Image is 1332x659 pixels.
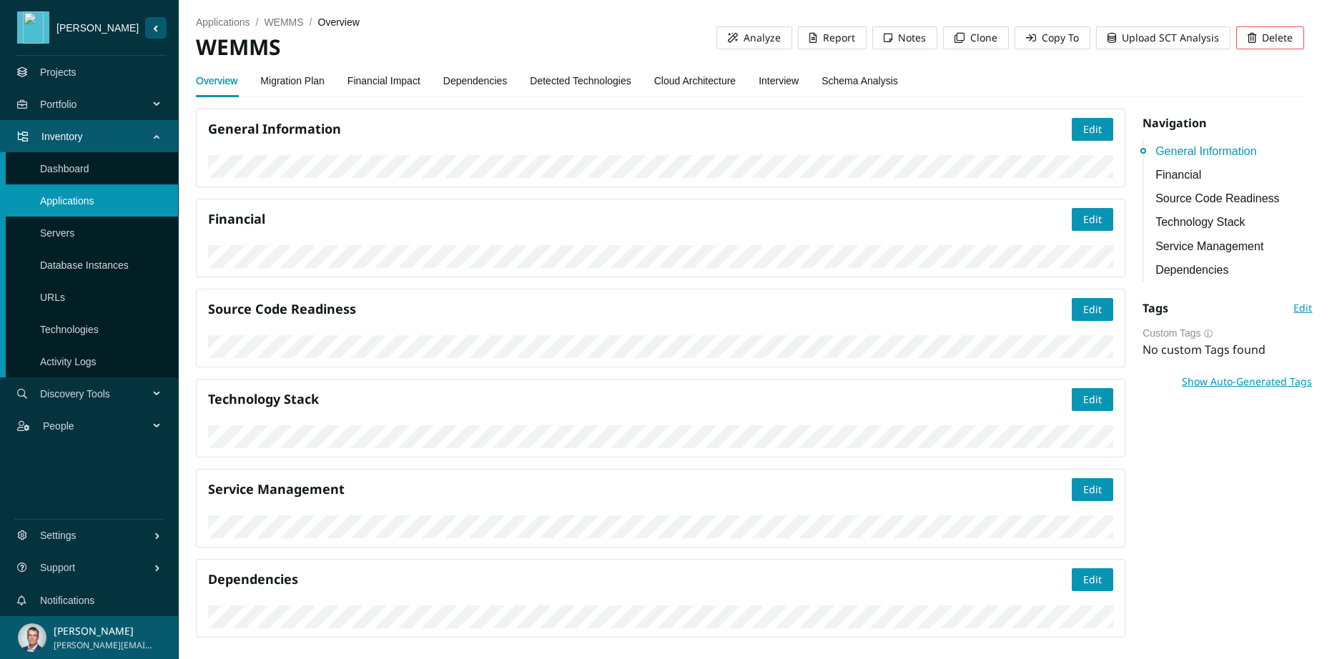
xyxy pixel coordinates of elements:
[260,66,325,95] a: Migration Plan
[1042,30,1079,46] span: Copy To
[40,595,94,606] a: Notifications
[208,570,1072,588] h4: Dependencies
[1236,26,1304,49] button: Delete
[40,356,97,367] a: Activity Logs
[798,26,867,49] button: Report
[208,210,1072,228] h4: Financial
[1072,118,1113,141] button: Edit
[1072,568,1113,591] button: Edit
[18,623,46,652] img: ALV-UjUlIOLiifmO8IQh5OC6dWxgZTjTrvAWy2rgfjI6H6CDDOqQGYCkKqMupCBSP6vuSk8ZVV9R4VYK8njUx_7q-2R4CFYqd...
[264,16,303,28] a: WEMMS
[1155,213,1313,231] a: Technology Stack
[1083,392,1102,407] span: Edit
[759,66,799,95] a: Interview
[1083,212,1102,227] span: Edit
[898,30,926,46] span: Notes
[1293,300,1312,316] span: Edit
[54,623,153,639] p: [PERSON_NAME]
[40,546,154,589] span: Support
[1143,115,1206,131] strong: Navigation
[1181,370,1313,393] button: Show Auto-Generated Tags
[347,66,420,95] a: Financial Impact
[208,120,1072,138] h4: General Information
[40,195,94,207] a: Applications
[40,324,99,335] a: Technologies
[530,66,631,95] a: Detected Technologies
[943,26,1009,49] button: Clone
[208,300,1072,318] h4: Source Code Readiness
[822,66,898,95] a: Schema Analysis
[256,16,259,28] span: /
[1155,189,1313,207] a: Source Code Readiness
[1122,30,1219,46] span: Upload SCT Analysis
[40,227,74,239] a: Servers
[40,259,129,271] a: Database Instances
[43,405,154,447] span: People
[41,115,154,158] span: Inventory
[21,11,46,44] img: weed.png
[196,66,237,95] a: Overview
[823,30,855,46] span: Report
[1155,142,1313,160] a: General Information
[654,66,736,95] a: Cloud Architecture
[1083,482,1102,497] span: Edit
[1083,302,1102,317] span: Edit
[1155,261,1313,279] a: Dependencies
[1072,388,1113,411] button: Edit
[40,66,77,78] a: Projects
[196,16,250,28] a: applications
[716,26,792,49] button: Analyze
[872,26,937,49] button: Notes
[40,83,154,126] span: Portfolio
[1096,26,1230,49] button: Upload SCT Analysis
[1155,166,1313,184] a: Financial
[1143,342,1266,357] span: No custom Tags found
[970,30,997,46] span: Clone
[1143,300,1168,316] strong: Tags
[208,390,1072,408] h4: Technology Stack
[40,292,65,303] a: URLs
[49,20,145,36] span: [PERSON_NAME]
[54,639,153,653] span: [PERSON_NAME][EMAIL_ADDRESS][PERSON_NAME][DOMAIN_NAME]
[1262,30,1293,46] span: Delete
[40,514,154,557] span: Settings
[208,480,1072,498] h4: Service Management
[1083,572,1102,588] span: Edit
[1293,297,1313,319] button: Edit
[40,163,89,174] a: Dashboard
[1083,122,1102,137] span: Edit
[443,66,508,95] a: Dependencies
[196,33,716,62] h2: WEMMS
[744,30,781,46] span: Analyze
[1015,26,1090,49] button: Copy To
[1143,325,1313,341] div: Custom Tags
[40,372,154,415] span: Discovery Tools
[1072,208,1113,231] button: Edit
[318,16,360,28] span: overview
[310,16,312,28] span: /
[1072,298,1113,321] button: Edit
[1155,237,1313,255] a: Service Management
[1182,374,1312,390] span: Show Auto-Generated Tags
[1072,478,1113,501] button: Edit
